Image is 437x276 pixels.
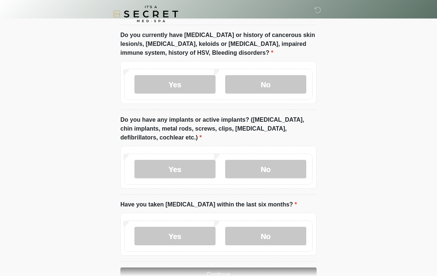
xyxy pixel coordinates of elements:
[134,227,216,245] label: Yes
[120,115,317,142] label: Do you have any implants or active implants? ([MEDICAL_DATA], chin implants, metal rods, screws, ...
[120,200,297,209] label: Have you taken [MEDICAL_DATA] within the last six months?
[134,75,216,94] label: Yes
[120,31,317,57] label: Do you currently have [MEDICAL_DATA] or history of cancerous skin lesion/s, [MEDICAL_DATA], keloi...
[134,160,216,178] label: Yes
[225,75,306,94] label: No
[113,6,178,22] img: It's A Secret Med Spa Logo
[225,227,306,245] label: No
[225,160,306,178] label: No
